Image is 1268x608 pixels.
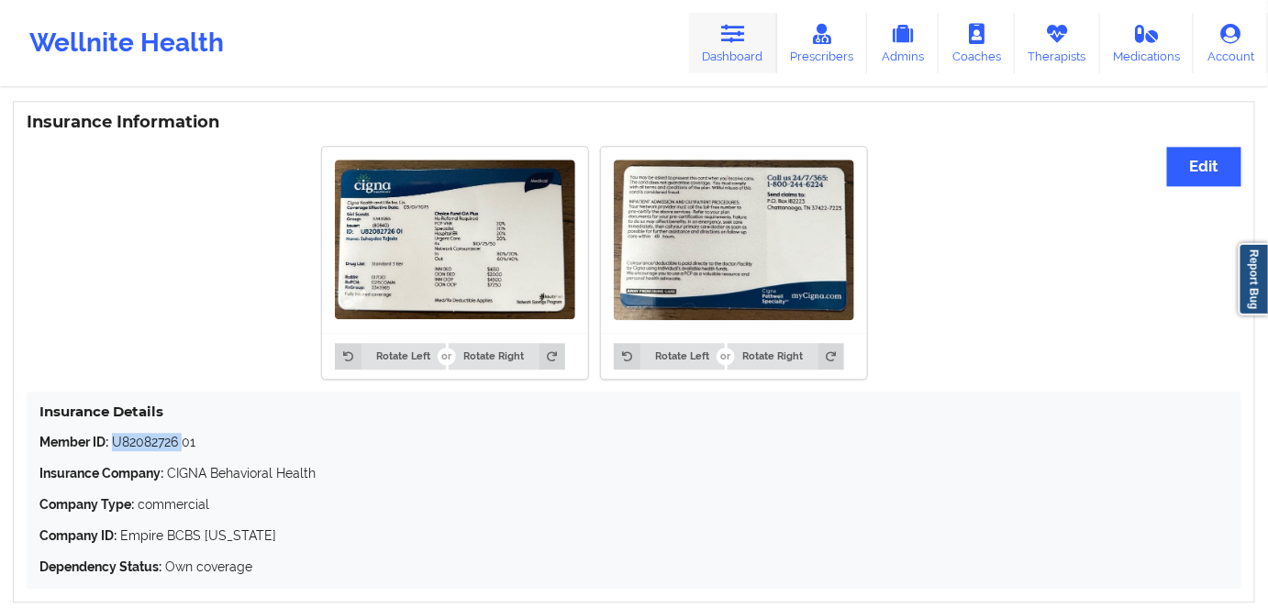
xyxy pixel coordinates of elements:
button: Rotate Left [614,343,724,369]
button: Rotate Right [449,343,565,369]
p: Own coverage [39,558,1229,576]
h4: Insurance Details [39,403,1229,420]
strong: Dependency Status: [39,559,161,574]
strong: Company ID: [39,528,117,543]
strong: Member ID: [39,435,108,449]
img: Suhaydee Tejeda [335,160,575,320]
a: Admins [867,13,939,73]
p: U82082726 01 [39,433,1229,451]
p: Empire BCBS [US_STATE] [39,526,1229,545]
a: Medications [1100,13,1195,73]
button: Rotate Right [728,343,844,369]
img: Suhaydee Tejeda [614,160,854,320]
a: Dashboard [689,13,777,73]
a: Report Bug [1239,243,1268,315]
a: Prescribers [777,13,868,73]
a: Account [1194,13,1268,73]
p: commercial [39,495,1229,514]
button: Rotate Left [335,343,445,369]
strong: Insurance Company: [39,466,163,481]
strong: Company Type: [39,497,134,512]
h3: Insurance Information [27,112,1241,133]
a: Coaches [939,13,1015,73]
a: Therapists [1015,13,1100,73]
p: CIGNA Behavioral Health [39,464,1229,482]
button: Edit [1167,147,1241,186]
